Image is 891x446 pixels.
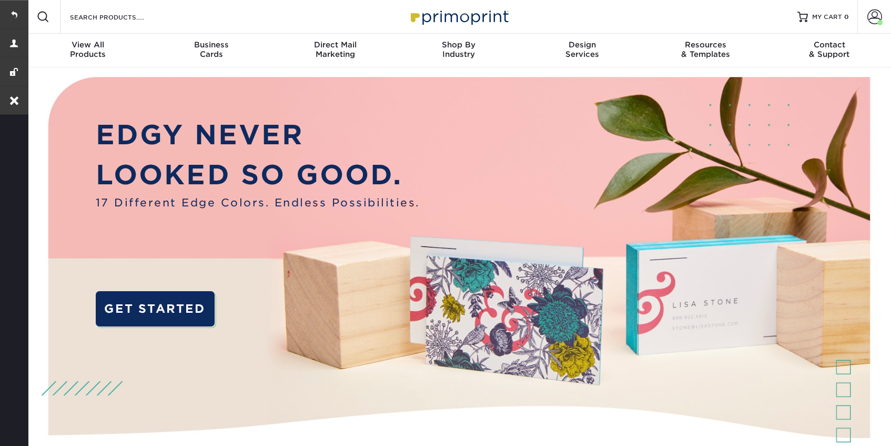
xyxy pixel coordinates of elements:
[274,40,397,59] div: Marketing
[397,40,521,49] span: Shop By
[150,40,274,59] div: Cards
[520,40,644,59] div: Services
[274,40,397,49] span: Direct Mail
[397,40,521,59] div: Industry
[520,40,644,49] span: Design
[406,5,511,28] img: Primoprint
[767,34,891,67] a: Contact& Support
[644,34,767,67] a: Resources& Templates
[844,13,849,21] span: 0
[96,195,420,211] span: 17 Different Edge Colors. Endless Possibilities.
[69,11,171,23] input: SEARCH PRODUCTS.....
[397,34,521,67] a: Shop ByIndustry
[26,40,150,49] span: View All
[96,155,420,195] p: LOOKED SO GOOD.
[96,291,215,326] a: GET STARTED
[644,40,767,49] span: Resources
[150,34,274,67] a: BusinessCards
[96,115,420,155] p: EDGY NEVER
[520,34,644,67] a: DesignServices
[767,40,891,59] div: & Support
[767,40,891,49] span: Contact
[26,34,150,67] a: View AllProducts
[644,40,767,59] div: & Templates
[150,40,274,49] span: Business
[274,34,397,67] a: Direct MailMarketing
[812,13,842,22] span: MY CART
[26,40,150,59] div: Products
